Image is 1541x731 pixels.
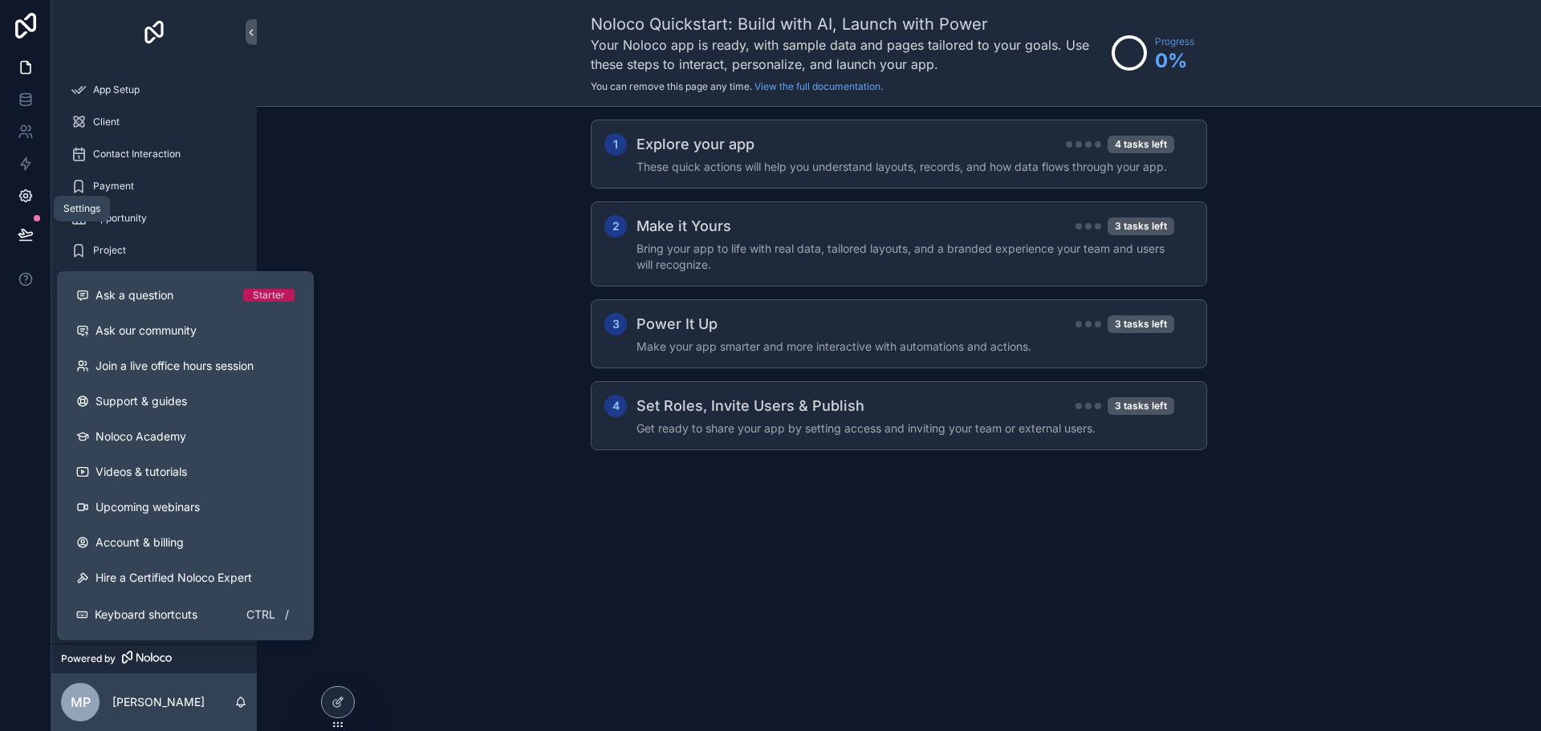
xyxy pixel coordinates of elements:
span: Account & billing [96,534,184,550]
button: Ask a questionStarter [63,278,307,313]
span: Ctrl [245,605,277,624]
h3: Your Noloco app is ready, with sample data and pages tailored to your goals. Use these steps to i... [591,35,1104,74]
div: scrollable content [51,64,257,286]
a: Noloco Academy [63,419,307,454]
span: You can remove this page any time. [591,80,752,92]
img: App logo [141,19,167,45]
span: Project [93,244,126,257]
span: Noloco Academy [96,428,186,445]
span: Powered by [61,652,116,665]
a: Account & billing [63,525,307,560]
button: Keyboard shortcutsCtrl/ [63,595,307,634]
span: Payment [93,180,134,193]
a: View the full documentation. [754,80,883,92]
span: App Setup [93,83,140,96]
div: Settings [63,202,100,215]
span: Ask our community [96,323,197,339]
span: Keyboard shortcuts [95,607,197,623]
a: Ask our community [63,313,307,348]
a: Support & guides [63,384,307,419]
span: Support & guides [96,393,187,409]
span: / [280,608,293,621]
a: Join a live office hours session [63,348,307,384]
span: MP [71,692,91,712]
a: Client [61,108,247,136]
a: Contact Interaction [61,140,247,169]
span: Contact Interaction [93,148,181,160]
span: Videos & tutorials [96,464,187,480]
a: Upcoming webinars [63,489,307,525]
a: Project [61,236,247,265]
span: Join a live office hours session [96,358,254,374]
a: Videos & tutorials [63,454,307,489]
a: Opportunity [61,204,247,233]
button: Hire a Certified Noloco Expert [63,560,307,595]
a: Payment [61,172,247,201]
h1: Noloco Quickstart: Build with AI, Launch with Power [591,13,1104,35]
span: Opportunity [93,212,147,225]
span: Ask a question [96,287,173,303]
div: Starter [253,289,285,302]
span: Client [93,116,120,128]
span: Upcoming webinars [96,499,200,515]
span: 0 % [1155,48,1194,74]
span: Progress [1155,35,1194,48]
span: Hire a Certified Noloco Expert [96,570,252,586]
a: Powered by [51,644,257,673]
p: [PERSON_NAME] [112,694,205,710]
a: App Setup [61,75,247,104]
